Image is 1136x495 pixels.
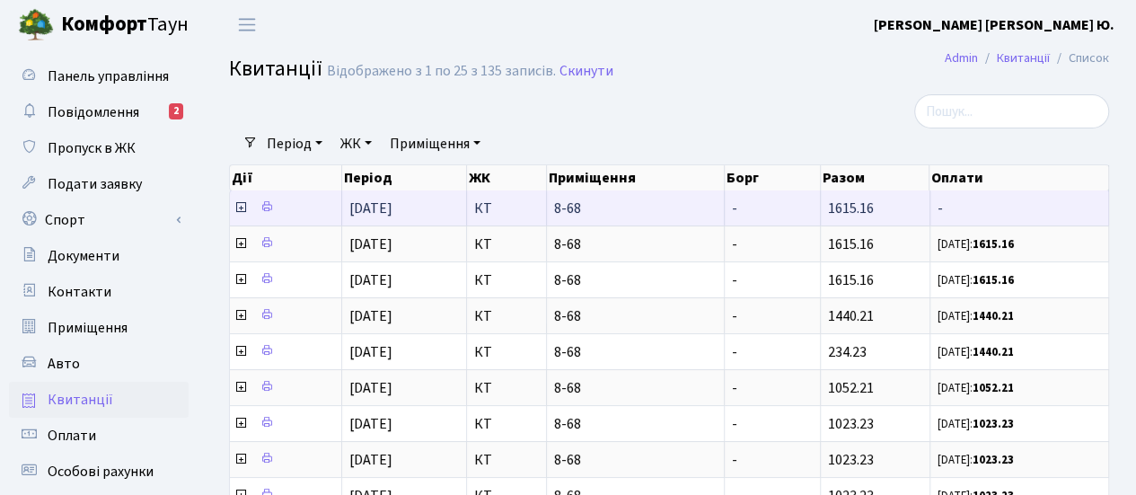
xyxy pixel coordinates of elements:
[554,201,717,216] span: 8-68
[929,165,1109,190] th: Оплати
[327,63,556,80] div: Відображено з 1 по 25 з 135 записів.
[973,344,1014,360] b: 1440.21
[828,306,874,326] span: 1440.21
[349,450,392,470] span: [DATE]
[48,462,154,482] span: Особові рахунки
[474,453,539,467] span: КТ
[48,282,111,302] span: Контакти
[333,128,379,159] a: ЖК
[61,10,189,40] span: Таун
[9,418,189,454] a: Оплати
[732,342,737,362] span: -
[48,354,80,374] span: Авто
[18,7,54,43] img: logo.png
[474,309,539,323] span: КТ
[48,102,139,122] span: Повідомлення
[554,381,717,395] span: 8-68
[349,270,392,290] span: [DATE]
[474,345,539,359] span: КТ
[9,238,189,274] a: Документи
[474,273,539,287] span: КТ
[225,10,269,40] button: Переключити навігацію
[732,414,737,434] span: -
[349,414,392,434] span: [DATE]
[342,165,466,190] th: Період
[997,49,1050,67] a: Квитанції
[229,53,322,84] span: Квитанції
[9,346,189,382] a: Авто
[973,308,1014,324] b: 1440.21
[1050,49,1109,68] li: Список
[821,165,929,190] th: Разом
[938,201,1102,216] span: -
[554,417,717,431] span: 8-68
[973,380,1014,396] b: 1052.21
[9,202,189,238] a: Спорт
[9,58,189,94] a: Панель управління
[48,426,96,446] span: Оплати
[48,390,113,410] span: Квитанції
[914,94,1109,128] input: Пошук...
[48,66,169,86] span: Панель управління
[945,49,978,67] a: Admin
[554,453,717,467] span: 8-68
[938,272,1014,288] small: [DATE]:
[732,199,737,218] span: -
[828,414,874,434] span: 1023.23
[828,234,874,254] span: 1615.16
[732,378,737,398] span: -
[973,452,1014,468] b: 1023.23
[732,306,737,326] span: -
[48,246,119,266] span: Документи
[383,128,488,159] a: Приміщення
[828,342,867,362] span: 234.23
[874,14,1114,36] a: [PERSON_NAME] [PERSON_NAME] Ю.
[938,344,1014,360] small: [DATE]:
[918,40,1136,77] nav: breadcrumb
[474,381,539,395] span: КТ
[48,138,136,158] span: Пропуск в ЖК
[938,308,1014,324] small: [DATE]:
[828,378,874,398] span: 1052.21
[725,165,821,190] th: Борг
[61,10,147,39] b: Комфорт
[973,236,1014,252] b: 1615.16
[732,450,737,470] span: -
[230,165,342,190] th: Дії
[874,15,1114,35] b: [PERSON_NAME] [PERSON_NAME] Ю.
[554,309,717,323] span: 8-68
[559,63,613,80] a: Скинути
[828,450,874,470] span: 1023.23
[938,416,1014,432] small: [DATE]:
[828,199,874,218] span: 1615.16
[9,166,189,202] a: Подати заявку
[9,274,189,310] a: Контакти
[9,382,189,418] a: Квитанції
[349,306,392,326] span: [DATE]
[554,345,717,359] span: 8-68
[9,94,189,130] a: Повідомлення2
[260,128,330,159] a: Період
[9,310,189,346] a: Приміщення
[938,452,1014,468] small: [DATE]:
[828,270,874,290] span: 1615.16
[474,201,539,216] span: КТ
[48,318,128,338] span: Приміщення
[554,273,717,287] span: 8-68
[467,165,547,190] th: ЖК
[938,380,1014,396] small: [DATE]:
[349,234,392,254] span: [DATE]
[474,417,539,431] span: КТ
[349,199,392,218] span: [DATE]
[547,165,725,190] th: Приміщення
[732,234,737,254] span: -
[938,236,1014,252] small: [DATE]:
[554,237,717,252] span: 8-68
[474,237,539,252] span: КТ
[169,103,183,119] div: 2
[349,378,392,398] span: [DATE]
[732,270,737,290] span: -
[48,174,142,194] span: Подати заявку
[9,130,189,166] a: Пропуск в ЖК
[349,342,392,362] span: [DATE]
